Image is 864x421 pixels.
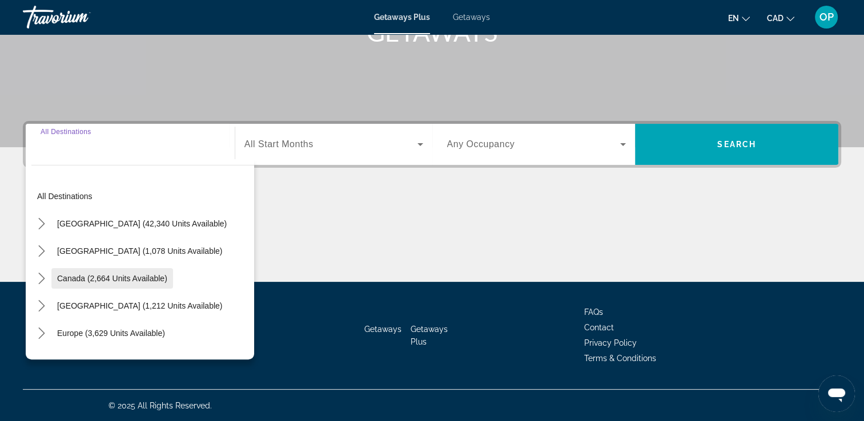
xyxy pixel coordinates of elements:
[31,214,51,234] button: Toggle United States (42,340 units available) submenu
[584,338,637,347] a: Privacy Policy
[453,13,490,22] a: Getaways
[447,139,515,149] span: Any Occupancy
[818,375,855,412] iframe: Button to launch messaging window
[717,140,756,149] span: Search
[244,139,314,149] span: All Start Months
[767,14,783,23] span: CAD
[26,159,254,359] div: Destination options
[31,323,51,343] button: Toggle Europe (3,629 units available) submenu
[364,325,401,334] a: Getaways
[584,307,603,317] a: FAQs
[728,14,739,23] span: en
[635,124,838,165] button: Search
[819,11,834,23] span: OP
[31,269,51,289] button: Toggle Canada (2,664 units available) submenu
[31,296,51,316] button: Toggle Caribbean & Atlantic Islands (1,212 units available) submenu
[51,350,170,371] button: Select destination: Australia (235 units available)
[57,329,165,338] span: Europe (3,629 units available)
[57,301,222,310] span: [GEOGRAPHIC_DATA] (1,212 units available)
[51,213,232,234] button: Select destination: United States (42,340 units available)
[767,10,794,26] button: Change currency
[23,2,137,32] a: Travorium
[51,268,173,289] button: Select destination: Canada (2,664 units available)
[31,351,51,371] button: Toggle Australia (235 units available) submenu
[31,241,51,261] button: Toggle Mexico (1,078 units available) submenu
[811,5,841,29] button: User Menu
[584,323,614,332] a: Contact
[26,124,838,165] div: Search widget
[57,274,167,283] span: Canada (2,664 units available)
[108,401,212,410] span: © 2025 All Rights Reserved.
[51,323,171,343] button: Select destination: Europe (3,629 units available)
[51,241,228,261] button: Select destination: Mexico (1,078 units available)
[411,325,448,346] a: Getaways Plus
[31,186,254,207] button: Select destination: All destinations
[728,10,750,26] button: Change language
[57,246,222,256] span: [GEOGRAPHIC_DATA] (1,078 units available)
[51,295,228,316] button: Select destination: Caribbean & Atlantic Islands (1,212 units available)
[374,13,430,22] a: Getaways Plus
[41,138,220,152] input: Select destination
[57,219,227,228] span: [GEOGRAPHIC_DATA] (42,340 units available)
[584,354,656,363] a: Terms & Conditions
[41,128,91,135] span: All Destinations
[37,192,93,201] span: All destinations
